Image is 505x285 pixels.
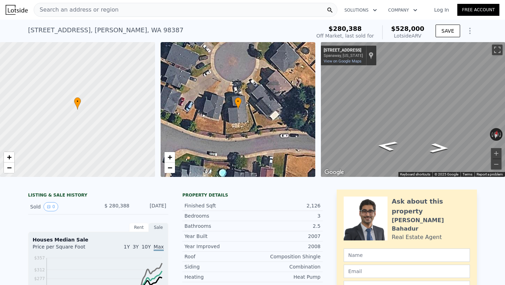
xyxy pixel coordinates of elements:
[477,172,503,176] a: Report a problem
[344,248,470,262] input: Name
[435,172,458,176] span: © 2025 Google
[457,4,499,16] a: Free Account
[184,243,252,250] div: Year Improved
[400,172,430,177] button: Keyboard shortcuts
[34,256,45,260] tspan: $357
[4,152,14,163] a: Zoom in
[33,236,164,243] div: Houses Median Sale
[391,32,424,39] div: Lotside ARV
[383,4,423,16] button: Company
[167,153,172,161] span: +
[369,52,373,59] a: Show location on map
[154,244,164,251] span: Max
[235,97,242,110] div: •
[34,276,45,281] tspan: $277
[324,48,363,53] div: [STREET_ADDRESS]
[28,25,183,35] div: [STREET_ADDRESS] , [PERSON_NAME] , WA 98387
[164,163,175,173] a: Zoom out
[28,192,168,199] div: LISTING & SALE HISTORY
[129,223,149,232] div: Rent
[436,25,460,37] button: SAVE
[4,163,14,173] a: Zoom out
[368,138,406,153] path: Go West, 203rd St E
[34,6,119,14] span: Search an address or region
[184,233,252,240] div: Year Built
[184,223,252,230] div: Bathrooms
[324,53,363,58] div: Spanaway, [US_STATE]
[184,263,252,270] div: Siding
[164,152,175,163] a: Zoom in
[33,243,98,254] div: Price per Square Foot
[7,153,12,161] span: +
[490,128,494,141] button: Rotate counterclockwise
[323,168,346,177] img: Google
[492,45,503,55] button: Toggle fullscreen view
[74,97,81,110] div: •
[133,244,139,250] span: 3Y
[184,253,252,260] div: Roof
[463,172,472,176] a: Terms (opens in new tab)
[422,141,457,155] path: Go East, 203rd St E
[252,263,321,270] div: Combination
[252,202,321,209] div: 2,126
[323,168,346,177] a: Open this area in Google Maps (opens a new window)
[30,202,93,211] div: Sold
[252,253,321,260] div: Composition Shingle
[6,5,28,15] img: Lotside
[492,128,500,141] button: Reset the view
[184,202,252,209] div: Finished Sqft
[463,24,477,38] button: Show Options
[316,32,374,39] div: Off Market, last sold for
[105,203,129,208] span: $ 280,388
[339,4,383,16] button: Solutions
[184,273,252,280] div: Heating
[252,233,321,240] div: 2007
[392,216,470,233] div: [PERSON_NAME] Bahadur
[235,98,242,105] span: •
[43,202,58,211] button: View historical data
[392,233,442,241] div: Real Estate Agent
[324,59,362,64] a: View on Google Maps
[149,223,168,232] div: Sale
[252,273,321,280] div: Heat Pump
[329,25,362,32] span: $280,388
[135,202,166,211] div: [DATE]
[344,265,470,278] input: Email
[321,42,505,177] div: Street View
[167,163,172,172] span: −
[392,197,470,216] div: Ask about this property
[391,25,424,32] span: $528,000
[426,6,457,13] a: Log In
[252,212,321,219] div: 3
[491,159,501,170] button: Zoom out
[124,244,130,250] span: 1Y
[142,244,151,250] span: 10Y
[321,42,505,177] div: Map
[184,212,252,219] div: Bedrooms
[491,148,501,159] button: Zoom in
[499,128,503,141] button: Rotate clockwise
[182,192,323,198] div: Property details
[252,243,321,250] div: 2008
[252,223,321,230] div: 2.5
[7,163,12,172] span: −
[34,267,45,272] tspan: $312
[74,98,81,105] span: •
